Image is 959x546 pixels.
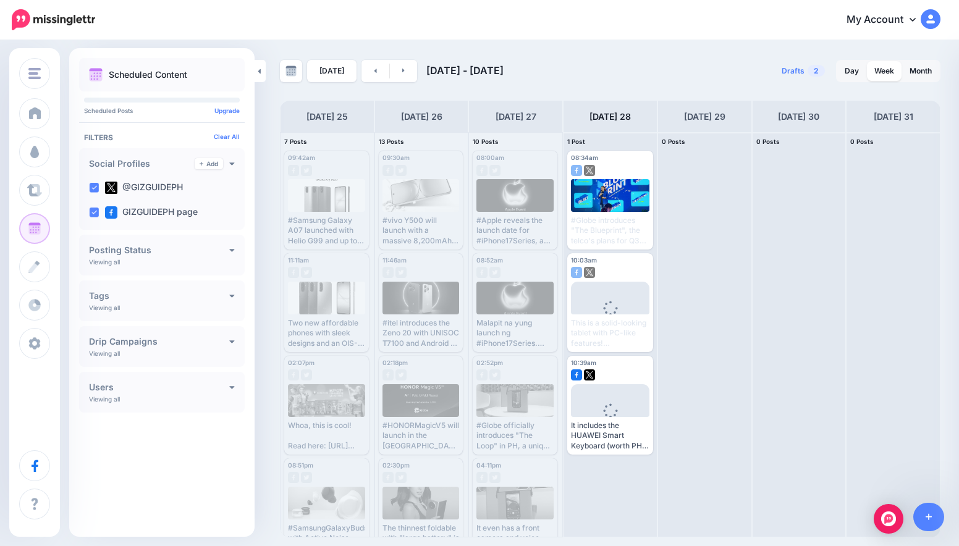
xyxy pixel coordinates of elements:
img: twitter-grey-square.png [489,267,501,278]
div: #Globe officially introduces "The Loop" in PH, a unique Android-powered portable 5G WiFi with dis... [476,421,554,451]
span: 04:11pm [476,461,501,469]
span: 10 Posts [473,138,499,145]
span: 02:30pm [382,461,410,469]
img: facebook-grey-square.png [288,267,299,278]
img: facebook-grey-square.png [382,472,394,483]
img: facebook-grey-square.png [476,369,488,380]
div: Whoa, this is cool! Read here: [URL][DOMAIN_NAME] [288,421,365,451]
div: #vivo Y500 will launch with a massive 8,200mAh battery and a triple IP rating. Read here: [URL][D... [382,216,460,246]
p: Viewing all [89,258,120,266]
div: This is a solid-looking tablet with PC-like features! #PClikeExperience #HUAWEIMatePad 11.5 (2025... [571,318,649,348]
label: GIZGUIDEPH page [105,206,198,219]
span: 10:03am [571,256,597,264]
h4: [DATE] 26 [401,109,442,124]
p: Viewing all [89,304,120,311]
h4: [DATE] 30 [778,109,819,124]
img: twitter-grey-square.png [301,472,312,483]
span: 08:51pm [288,461,313,469]
h4: Drip Campaigns [89,337,229,346]
a: My Account [834,5,940,35]
img: menu.png [28,68,41,79]
p: Scheduled Posts [84,107,240,114]
span: 09:30am [382,154,410,161]
span: 0 Posts [756,138,780,145]
div: Loading [593,403,627,435]
img: twitter-grey-square.png [489,165,501,176]
h4: [DATE] 27 [496,109,536,124]
img: facebook-square.png [105,206,117,219]
span: 08:00am [476,154,504,161]
div: Open Intercom Messenger [874,504,903,534]
img: facebook-square.png [571,165,582,176]
div: #Globe introduces "The Blueprint", the telco's plans for Q3 2025 to promote digital inclusion of ... [571,216,649,246]
div: #Apple reveals the launch date for #iPhone17Series, and it will be on [DATE]. Read here: [URL][DO... [476,216,554,246]
img: facebook-grey-square.png [288,472,299,483]
h4: Users [89,383,229,392]
img: facebook-grey-square.png [476,267,488,278]
img: facebook-grey-square.png [476,472,488,483]
span: 02:52pm [476,359,503,366]
img: Missinglettr [12,9,95,30]
h4: [DATE] 29 [684,109,725,124]
img: twitter-grey-square.png [301,369,312,380]
span: [DATE] - [DATE] [426,64,504,77]
h4: [DATE] 25 [306,109,348,124]
a: Week [867,61,902,81]
h4: Tags [89,292,229,300]
a: Day [837,61,866,81]
img: facebook-grey-square.png [288,369,299,380]
img: facebook-grey-square.png [382,267,394,278]
span: 08:34am [571,154,598,161]
span: 08:52am [476,256,503,264]
p: Scheduled Content [109,70,187,79]
img: twitter-grey-square.png [489,472,501,483]
img: twitter-grey-square.png [301,165,312,176]
img: twitter-square.png [584,369,595,380]
h4: Social Profiles [89,159,195,168]
img: twitter-grey-square.png [395,369,407,380]
a: Add [195,158,223,169]
label: @GIZGUIDEPH [105,182,183,194]
span: 02:07pm [288,359,315,366]
div: Malapit na yung launch ng #iPhone17Series. Read here: [URL][DOMAIN_NAME] [476,318,554,348]
img: twitter-grey-square.png [301,267,312,278]
img: twitter-square.png [105,182,117,194]
span: 11:11am [288,256,309,264]
img: facebook-square.png [571,369,582,380]
h4: [DATE] 31 [874,109,913,124]
img: twitter-grey-square.png [489,369,501,380]
div: #HONORMagicV5 will launch in the [GEOGRAPHIC_DATA] on [DATE]. Read here: [URL][DOMAIN_NAME] [382,421,460,451]
img: facebook-grey-square.png [382,369,394,380]
img: facebook-grey-square.png [382,165,394,176]
span: Drafts [782,67,805,75]
img: facebook-grey-square.png [288,165,299,176]
span: 10:39am [571,359,596,366]
img: twitter-grey-square.png [395,267,407,278]
h4: Posting Status [89,246,229,254]
div: #itel introduces the Zeno 20 with UNISOC T7100 and Android 14 Go Edition. Read here: [URL][DOMAIN... [382,318,460,348]
p: Viewing all [89,395,120,403]
div: Loading [593,301,627,333]
a: Month [902,61,939,81]
img: calendar-grey-darker.png [285,65,297,77]
a: [DATE] [307,60,357,82]
span: 13 Posts [379,138,404,145]
img: facebook-square.png [571,267,582,278]
h4: Filters [84,133,240,142]
span: 1 Post [567,138,585,145]
img: twitter-grey-square.png [395,472,407,483]
span: 0 Posts [662,138,685,145]
img: twitter-grey-square.png [395,165,407,176]
a: Drafts2 [774,60,832,82]
div: Two new affordable phones with sleek designs and an OIS-ready primary camera #GalaxyA17 Read here... [288,318,365,348]
p: Viewing all [89,350,120,357]
a: Upgrade [214,107,240,114]
span: 11:46am [382,256,407,264]
img: twitter-square.png [584,267,595,278]
img: twitter-square.png [584,165,595,176]
a: Clear All [214,133,240,140]
div: #Samsung Galaxy A07 launched with Helio G99 and up to 6 years of OS upgrades. Read here: [URL][DO... [288,216,365,246]
span: 7 Posts [284,138,307,145]
span: 2 [808,65,825,77]
span: 02:18pm [382,359,408,366]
